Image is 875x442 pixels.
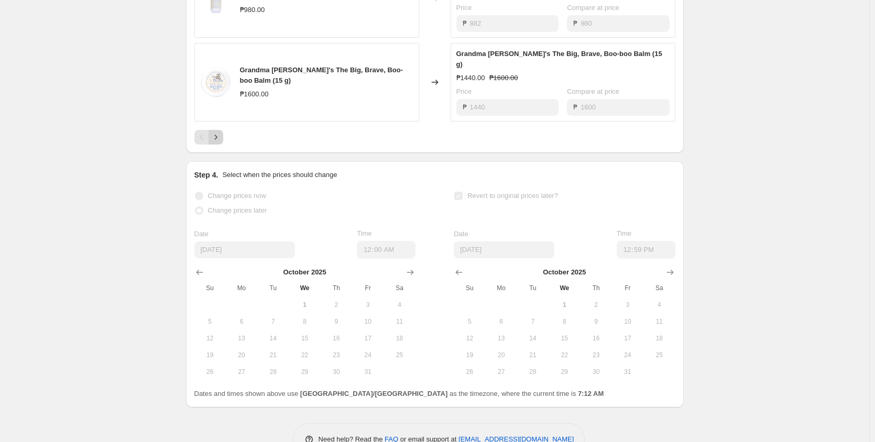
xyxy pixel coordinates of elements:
span: 9 [325,317,348,326]
img: GMINNIE-BooBooBalm-15g-NonDrugLabel-RGB-1000x1000-20170830_80x.jpg [200,67,232,98]
span: 13 [230,334,253,342]
button: Wednesday October 8 2025 [289,313,320,330]
th: Friday [352,280,384,296]
span: 23 [325,351,348,359]
button: Tuesday October 21 2025 [517,347,549,363]
span: 25 [648,351,671,359]
span: Mo [230,284,253,292]
span: 3 [616,301,639,309]
div: ₱980.00 [240,5,265,15]
span: 28 [521,368,544,376]
span: Tu [521,284,544,292]
span: Change prices later [208,206,267,214]
button: Friday October 3 2025 [612,296,643,313]
span: Fr [616,284,639,292]
button: Saturday October 4 2025 [384,296,415,313]
th: Wednesday [289,280,320,296]
span: 10 [616,317,639,326]
button: Monday October 27 2025 [226,363,257,380]
input: 10/1/2025 [454,241,554,258]
span: 19 [458,351,481,359]
span: 3 [356,301,379,309]
input: 12:00 [357,241,415,259]
b: 7:12 AM [578,390,604,397]
th: Monday [226,280,257,296]
button: Wednesday October 15 2025 [549,330,580,347]
button: Friday October 3 2025 [352,296,384,313]
button: Thursday October 16 2025 [321,330,352,347]
th: Sunday [454,280,485,296]
button: Monday October 20 2025 [486,347,517,363]
span: ₱ [573,103,577,111]
button: Saturday October 11 2025 [643,313,675,330]
span: Compare at price [567,4,619,12]
span: 29 [293,368,316,376]
button: Friday October 17 2025 [352,330,384,347]
span: Price [456,4,472,12]
span: 19 [199,351,222,359]
span: Grandma [PERSON_NAME]'s The Big, Brave, Boo-boo Balm (15 g) [240,66,403,84]
span: 16 [584,334,607,342]
span: 25 [388,351,411,359]
span: 23 [584,351,607,359]
th: Saturday [384,280,415,296]
span: 20 [230,351,253,359]
button: Friday October 17 2025 [612,330,643,347]
p: Select when the prices should change [222,170,337,180]
button: Wednesday October 22 2025 [289,347,320,363]
span: 1 [553,301,576,309]
span: 13 [490,334,513,342]
span: ₱ [463,103,467,111]
span: 16 [325,334,348,342]
button: Thursday October 9 2025 [580,313,611,330]
button: Sunday October 12 2025 [454,330,485,347]
span: Change prices now [208,192,266,200]
span: Mo [490,284,513,292]
span: 8 [293,317,316,326]
span: Th [584,284,607,292]
h2: Step 4. [194,170,218,180]
button: Monday October 6 2025 [486,313,517,330]
button: Tuesday October 28 2025 [257,363,289,380]
th: Tuesday [257,280,289,296]
span: 18 [648,334,671,342]
button: Sunday October 26 2025 [454,363,485,380]
span: We [293,284,316,292]
button: Saturday October 18 2025 [384,330,415,347]
button: Tuesday October 7 2025 [517,313,549,330]
span: 2 [325,301,348,309]
span: 24 [356,351,379,359]
button: Sunday October 5 2025 [194,313,226,330]
button: Sunday October 19 2025 [454,347,485,363]
span: 22 [293,351,316,359]
span: 2 [584,301,607,309]
button: Friday October 31 2025 [352,363,384,380]
button: Show next month, November 2025 [663,265,677,280]
button: Tuesday October 14 2025 [257,330,289,347]
span: 12 [199,334,222,342]
th: Friday [612,280,643,296]
button: Show previous month, September 2025 [192,265,207,280]
span: Grandma [PERSON_NAME]'s The Big, Brave, Boo-boo Balm (15 g) [456,50,662,68]
th: Saturday [643,280,675,296]
button: Wednesday October 29 2025 [549,363,580,380]
span: Dates and times shown above use as the timezone, where the current time is [194,390,604,397]
button: Monday October 13 2025 [486,330,517,347]
span: Time [617,229,631,237]
button: Thursday October 23 2025 [321,347,352,363]
div: ₱1600.00 [240,89,269,100]
span: 15 [293,334,316,342]
th: Monday [486,280,517,296]
span: Date [194,230,209,238]
span: 17 [616,334,639,342]
button: Monday October 27 2025 [486,363,517,380]
button: Wednesday October 29 2025 [289,363,320,380]
span: 21 [261,351,285,359]
button: Thursday October 23 2025 [580,347,611,363]
th: Sunday [194,280,226,296]
th: Thursday [321,280,352,296]
button: Thursday October 30 2025 [580,363,611,380]
button: Friday October 31 2025 [612,363,643,380]
button: Thursday October 16 2025 [580,330,611,347]
input: 10/1/2025 [194,241,295,258]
